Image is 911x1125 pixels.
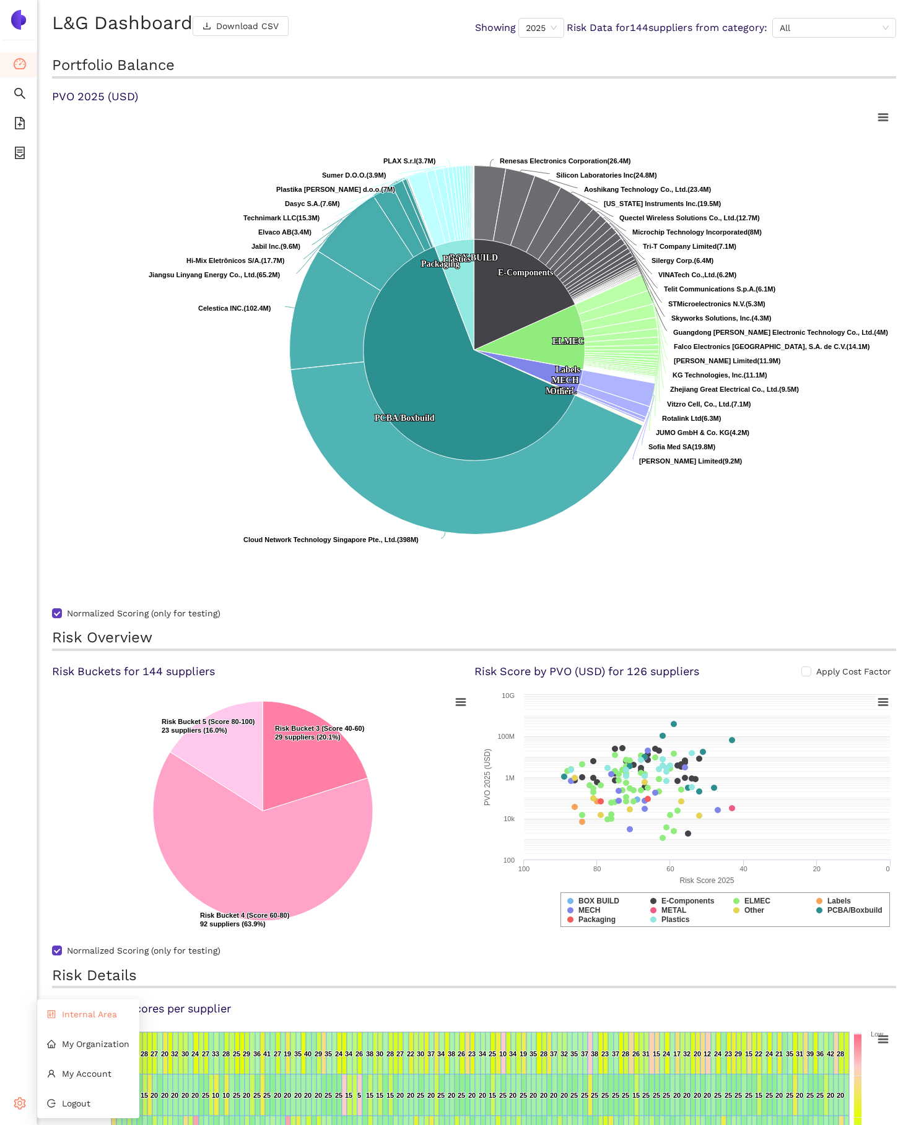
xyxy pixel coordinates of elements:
tspan: Skyworks Solutions, Inc. [671,314,752,322]
text: 10 [212,1092,219,1099]
tspan: Jabil Inc. [251,243,281,250]
tspan: [PERSON_NAME] Limited [674,357,757,364]
text: 25 [202,1092,209,1099]
text: 20 [274,1092,281,1099]
text: 20 [694,1050,701,1058]
text: (6.3M) [662,415,721,422]
button: downloadDownload CSV [193,16,289,36]
span: All [780,19,889,37]
text: 29 suppliers (20.1%) [275,725,365,741]
text: 25 [458,1092,465,1099]
text: 25 [520,1092,527,1099]
text: (9.5M) [670,386,799,393]
text: 20 [181,1092,189,1099]
text: (102.4M) [198,304,271,312]
text: 25 [499,1092,507,1099]
text: 25 [253,1092,261,1099]
tspan: Celestica INC. [198,304,243,312]
text: 15 [376,1092,383,1099]
h2: Risk Overview [52,627,896,651]
tspan: Renesas Electronics Corporation [500,157,608,165]
text: Packaging [421,259,460,269]
text: 20 [479,1092,486,1099]
tspan: KG Technologies, Inc. [673,371,744,379]
text: (3.9M) [322,171,386,179]
text: (3.7M) [383,157,436,165]
text: Labels [556,365,580,374]
text: (4M) [673,329,888,336]
text: 20 [243,1092,250,1099]
text: (11.9M) [674,357,781,364]
span: setting [14,1093,26,1118]
tspan: Telit Communications S.p.A. [664,285,756,293]
text: PCBA/Boxbuild [375,413,435,423]
text: 25 [601,1092,609,1099]
text: 29 [734,1050,742,1058]
text: Risk Score 2025 [679,876,734,885]
span: Normalized Scoring (only for testing) [62,945,225,957]
text: 20 [161,1050,168,1058]
tspan: Rotalink Ltd [662,415,702,422]
text: 20 [468,1092,476,1099]
text: 12 [704,1050,711,1058]
text: (7M) [276,186,395,193]
span: download [203,22,211,32]
text: 15 [755,1092,762,1099]
text: 25 [570,1092,578,1099]
tspan: Vitzro Cell, Co., Ltd. [667,400,731,408]
text: 22 [755,1050,762,1058]
text: 25 [806,1092,814,1099]
text: Other [744,906,764,915]
text: 100 [518,865,529,873]
text: 27 [202,1050,209,1058]
text: 10G [502,692,515,699]
text: 20 [150,1092,158,1099]
text: (11.1M) [673,371,767,379]
text: 30 [417,1050,424,1058]
text: 40 [304,1050,312,1058]
tspan: Silergy Corp. [652,257,694,264]
text: 25 [714,1092,721,1099]
text: 15 [653,1050,660,1058]
text: 25 [745,1092,752,1099]
tspan: Risk Bucket 5 (Score 80-100) [162,718,255,725]
text: ELMEC [744,897,770,905]
text: 20 [775,1092,783,1099]
text: (4.2M) [656,429,749,436]
text: PVO 2025 (USD) [482,749,491,806]
text: 25 [725,1092,732,1099]
text: 37 [550,1050,557,1058]
text: 24 [191,1050,199,1058]
text: 25 [263,1092,271,1099]
text: 28 [540,1050,547,1058]
text: 30 [181,1050,189,1058]
text: Plastics [661,915,690,924]
text: 34 [479,1050,487,1058]
text: 20 [191,1092,199,1099]
text: 27 [150,1050,158,1058]
text: 15 [141,1092,148,1099]
text: 25 [663,1092,670,1099]
text: (14.1M) [674,343,870,350]
text: 24 [765,1050,774,1058]
tspan: Dasyc S.A. [285,200,320,207]
text: 26 [355,1050,363,1058]
tspan: Risk Bucket 4 (Score 60-80) [200,912,290,919]
tspan: Zhejiang Great Electrical Co., Ltd. [670,386,779,393]
text: 35 [294,1050,302,1058]
span: Internal Area [62,1009,117,1019]
text: 25 [325,1092,332,1099]
text: BOX BUILD [578,897,619,905]
tspan: Sofia Med SA [648,443,692,450]
text: 19 [284,1050,291,1058]
h2: Risk Details [52,965,896,989]
text: 20 [427,1092,435,1099]
text: 0 [886,865,889,873]
text: 36 [253,1050,261,1058]
span: Normalized Scoring (only for testing) [62,608,225,620]
text: 20 [509,1092,517,1099]
span: My Organization [62,1039,129,1049]
text: 38 [591,1050,598,1058]
text: BOX BUILD [450,253,498,262]
text: Labels [827,897,851,905]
